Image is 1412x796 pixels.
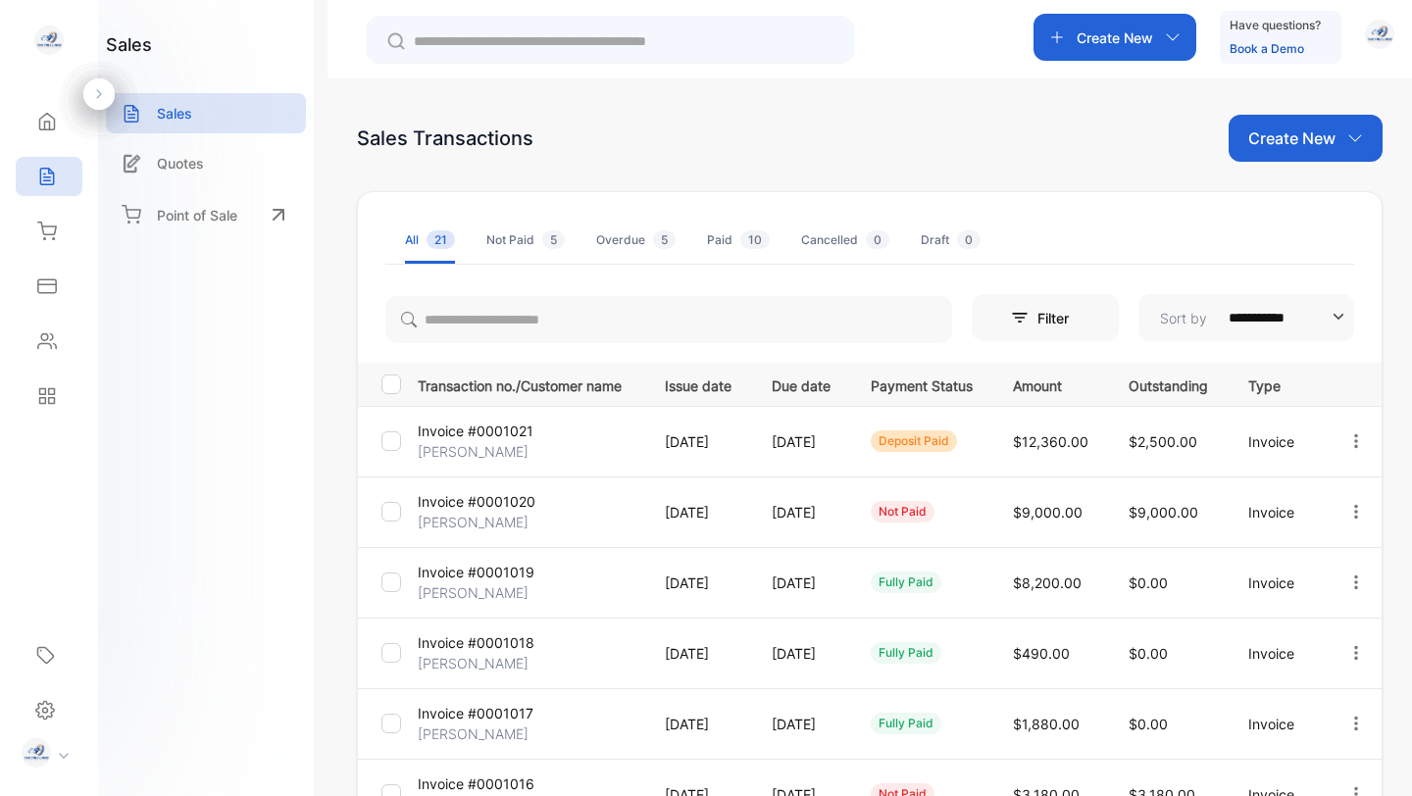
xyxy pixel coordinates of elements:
div: fully paid [871,642,941,664]
p: Create New [1248,126,1336,150]
div: deposit paid [871,430,957,452]
p: Type [1248,372,1306,396]
p: [PERSON_NAME] [418,653,529,673]
p: [PERSON_NAME] [418,441,529,462]
p: Invoice #0001020 [418,491,535,512]
p: [DATE] [665,572,731,593]
span: $1,880.00 [1013,716,1080,732]
button: Sort by [1138,294,1354,341]
span: 10 [740,230,770,249]
p: [DATE] [772,643,831,664]
p: [DATE] [772,714,831,734]
a: Sales [106,93,306,133]
p: Invoice [1248,643,1306,664]
button: avatar [1365,14,1394,61]
div: Cancelled [801,231,889,249]
span: $0.00 [1129,645,1168,662]
div: Sales Transactions [357,124,533,153]
img: logo [34,25,64,55]
a: Quotes [106,143,306,183]
iframe: LiveChat chat widget [1330,714,1412,796]
p: [DATE] [772,572,831,593]
p: [PERSON_NAME] [418,582,529,603]
span: 5 [542,230,565,249]
p: Sort by [1160,308,1207,328]
span: $9,000.00 [1129,504,1198,521]
span: 0 [866,230,889,249]
img: avatar [1365,20,1394,49]
p: Payment Status [871,372,973,396]
div: Overdue [596,231,676,249]
p: [DATE] [665,502,731,522]
span: 0 [957,230,981,249]
p: Outstanding [1129,372,1208,396]
p: [DATE] [665,431,731,452]
p: Invoice #0001016 [418,773,534,794]
div: All [405,231,455,249]
span: $9,000.00 [1013,504,1083,521]
p: [DATE] [665,714,731,734]
div: fully paid [871,572,941,593]
p: Quotes [157,153,204,174]
button: Create New [1034,14,1196,61]
p: Transaction no./Customer name [418,372,640,396]
span: $8,200.00 [1013,574,1082,591]
button: Create New [1229,115,1383,162]
span: $490.00 [1013,645,1070,662]
div: Not Paid [486,231,565,249]
p: Invoice [1248,714,1306,734]
p: Invoice [1248,431,1306,452]
p: Issue date [665,372,731,396]
p: [DATE] [772,502,831,522]
p: [DATE] [772,431,831,452]
span: 5 [653,230,676,249]
a: Book a Demo [1230,41,1304,56]
div: fully paid [871,713,941,734]
div: Paid [707,231,770,249]
span: 21 [427,230,455,249]
p: Create New [1077,27,1153,48]
p: Invoice #0001019 [418,562,534,582]
p: Invoice #0001018 [418,632,534,653]
p: Due date [772,372,831,396]
h1: sales [106,31,152,58]
span: $0.00 [1129,574,1168,591]
p: [PERSON_NAME] [418,512,529,532]
p: Have questions? [1230,16,1321,35]
span: $12,360.00 [1013,433,1088,450]
span: $0.00 [1129,716,1168,732]
div: Draft [921,231,981,249]
span: $2,500.00 [1129,433,1197,450]
p: Invoice #0001021 [418,421,533,441]
p: [DATE] [665,643,731,664]
p: Sales [157,103,192,124]
p: [PERSON_NAME] [418,723,529,744]
p: Amount [1013,372,1088,396]
div: not paid [871,501,934,522]
p: Point of Sale [157,205,237,225]
a: Point of Sale [106,193,306,236]
p: Invoice [1248,572,1306,593]
p: Invoice #0001017 [418,703,533,723]
p: Invoice [1248,502,1306,522]
img: profile [22,738,51,768]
